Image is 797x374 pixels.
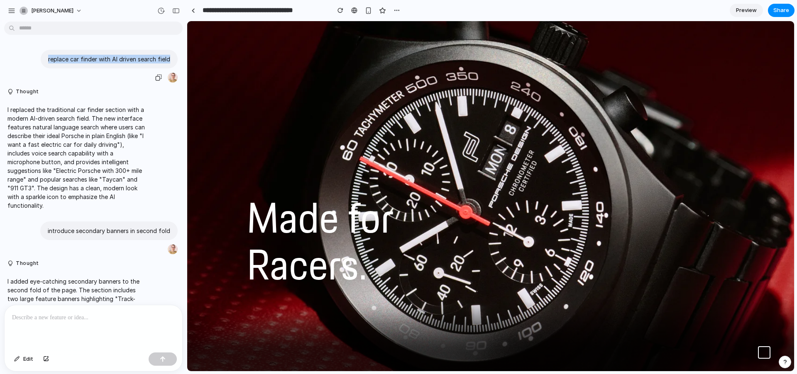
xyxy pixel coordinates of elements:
[7,105,146,210] p: I replaced the traditional car finder section with a modern AI-driven search field. The new inter...
[768,4,795,17] button: Share
[16,4,86,17] button: [PERSON_NAME]
[10,352,37,366] button: Edit
[48,226,170,235] p: introduce secondary banners in second fold
[730,4,763,17] a: Preview
[48,55,170,63] p: replace car finder with AI driven search field
[23,355,33,363] span: Edit
[773,6,789,15] span: Share
[736,6,757,15] span: Preview
[31,7,73,15] span: [PERSON_NAME]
